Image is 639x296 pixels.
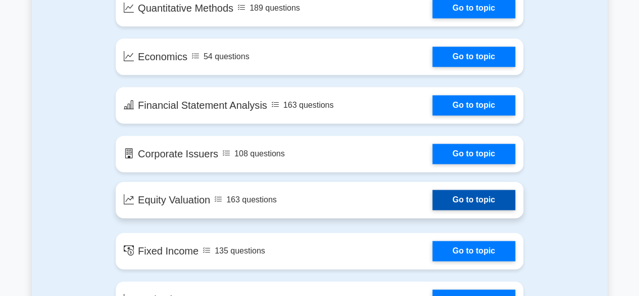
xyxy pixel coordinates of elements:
[432,144,515,164] a: Go to topic
[432,95,515,115] a: Go to topic
[432,47,515,67] a: Go to topic
[432,190,515,210] a: Go to topic
[432,241,515,261] a: Go to topic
